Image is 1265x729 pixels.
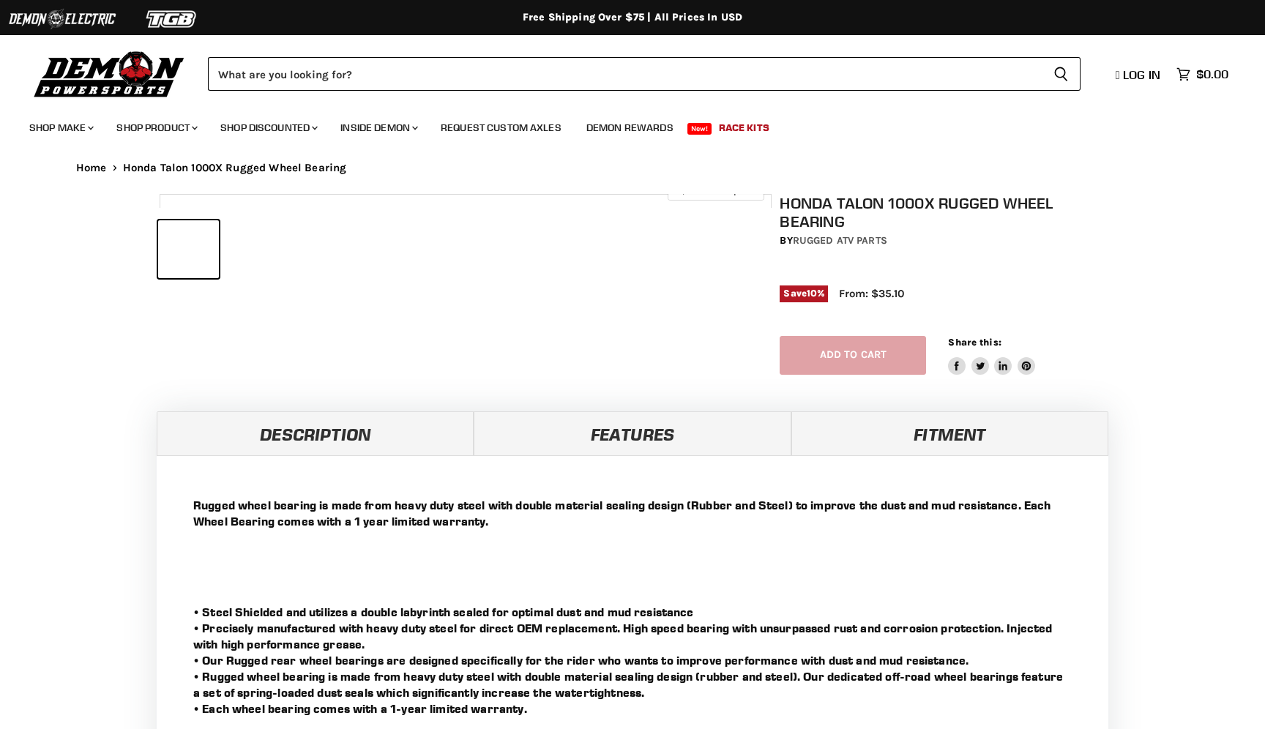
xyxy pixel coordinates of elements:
img: TGB Logo 2 [117,5,227,33]
a: Request Custom Axles [430,113,572,143]
button: IMAGE thumbnail [158,220,219,278]
span: New! [687,123,712,135]
div: by [780,233,1113,249]
a: Fitment [791,411,1108,455]
nav: Breadcrumbs [47,162,1218,174]
a: Rugged ATV Parts [793,234,887,247]
span: From: $35.10 [839,287,904,300]
span: $0.00 [1196,67,1228,81]
span: Save % [780,285,828,302]
p: Rugged wheel bearing is made from heavy duty steel with double material sealing design (Rubber an... [193,497,1072,529]
a: Shop Make [18,113,102,143]
a: Race Kits [708,113,780,143]
a: Shop Product [105,113,206,143]
span: Share this: [948,337,1001,348]
img: Demon Powersports [29,48,190,100]
h1: Honda Talon 1000X Rugged Wheel Bearing [780,194,1113,231]
span: 10 [807,288,817,299]
a: Features [474,411,791,455]
input: Search [208,57,1042,91]
a: Log in [1109,68,1169,81]
aside: Share this: [948,336,1035,375]
a: $0.00 [1169,64,1236,85]
form: Product [208,57,1081,91]
p: • Steel Shielded and utilizes a double labyrinth sealed for optimal dust and mud resistance • Pre... [193,604,1072,717]
span: Log in [1123,67,1160,82]
img: Demon Electric Logo 2 [7,5,117,33]
a: Shop Discounted [209,113,326,143]
span: Click to expand [675,184,756,195]
ul: Main menu [18,107,1225,143]
span: Honda Talon 1000X Rugged Wheel Bearing [123,162,347,174]
a: Description [157,411,474,455]
a: Inside Demon [329,113,427,143]
a: Demon Rewards [575,113,684,143]
a: Home [76,162,107,174]
button: Search [1042,57,1081,91]
div: Free Shipping Over $75 | All Prices In USD [47,11,1218,24]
